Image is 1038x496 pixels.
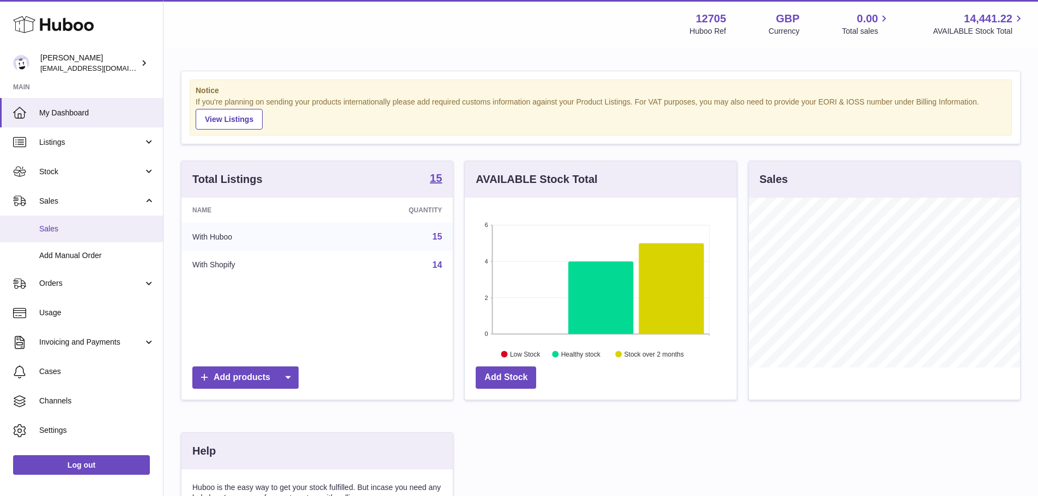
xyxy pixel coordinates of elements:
a: 15 [433,232,442,241]
span: Orders [39,278,143,289]
a: Add products [192,366,299,389]
text: Low Stock [510,350,541,358]
div: Currency [769,26,800,36]
span: Sales [39,196,143,206]
th: Name [181,198,328,223]
a: Log out [13,455,150,475]
strong: GBP [776,11,799,26]
h3: AVAILABLE Stock Total [476,172,597,187]
span: My Dashboard [39,108,155,118]
span: 14,441.22 [964,11,1012,26]
a: 15 [430,173,442,186]
a: 14 [433,260,442,270]
div: [PERSON_NAME] [40,53,138,74]
span: Stock [39,167,143,177]
td: With Shopify [181,251,328,279]
img: internalAdmin-12705@internal.huboo.com [13,55,29,71]
span: 0.00 [857,11,878,26]
strong: 12705 [696,11,726,26]
span: Usage [39,308,155,318]
strong: 15 [430,173,442,183]
a: Add Stock [476,366,536,389]
a: 14,441.22 AVAILABLE Stock Total [933,11,1025,36]
span: Invoicing and Payments [39,337,143,347]
h3: Total Listings [192,172,263,187]
td: With Huboo [181,223,328,251]
h3: Sales [760,172,788,187]
span: Listings [39,137,143,148]
text: 4 [485,258,488,265]
text: 2 [485,294,488,301]
span: Cases [39,366,155,377]
span: Add Manual Order [39,250,155,261]
span: Total sales [842,26,890,36]
span: Settings [39,425,155,436]
span: Sales [39,224,155,234]
a: 0.00 Total sales [842,11,890,36]
span: [EMAIL_ADDRESS][DOMAIN_NAME] [40,64,160,72]
div: If you're planning on sending your products internationally please add required customs informati... [196,97,1006,130]
text: 0 [485,330,488,337]
div: Huboo Ref [690,26,726,36]
text: 6 [485,222,488,228]
h3: Help [192,444,216,458]
text: Healthy stock [561,350,601,358]
span: Channels [39,396,155,406]
strong: Notice [196,85,1006,96]
text: Stock over 2 months [624,350,684,358]
th: Quantity [328,198,453,223]
span: AVAILABLE Stock Total [933,26,1025,36]
a: View Listings [196,109,263,130]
